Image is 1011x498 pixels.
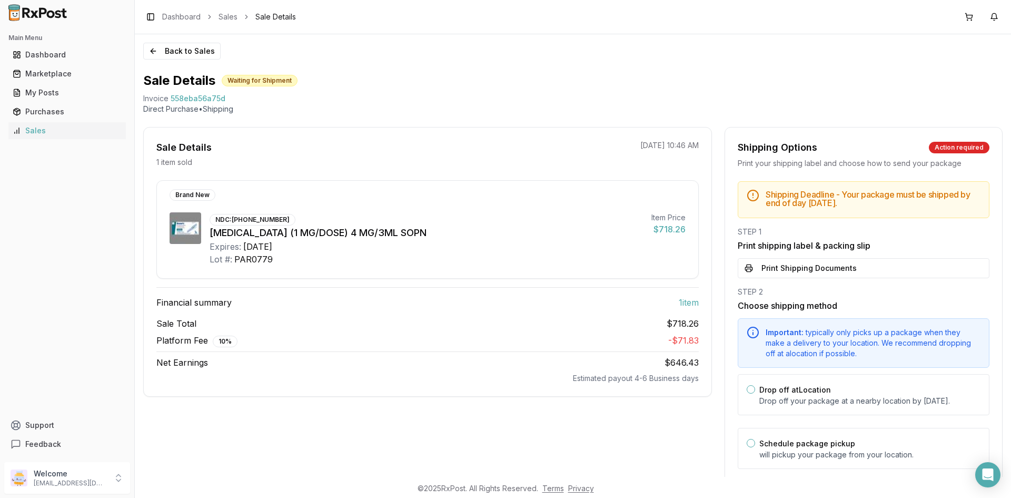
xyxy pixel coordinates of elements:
[679,296,699,309] span: 1 item
[738,158,989,169] div: Print your shipping label and choose how to send your package
[766,328,804,337] span: Important:
[759,450,980,460] p: will pickup your package from your location.
[4,122,130,139] button: Sales
[213,336,237,347] div: 10 %
[738,140,817,155] div: Shipping Options
[8,121,126,140] a: Sales
[4,416,130,435] button: Support
[8,102,126,121] a: Purchases
[210,226,643,240] div: [MEDICAL_DATA] (1 MG/DOSE) 4 MG/3ML SOPN
[222,75,298,86] div: Waiting for Shipment
[929,142,989,153] div: Action required
[738,239,989,252] h3: Print shipping label & packing slip
[568,484,594,493] a: Privacy
[210,253,232,266] div: Lot #:
[665,357,699,368] span: $646.43
[143,93,168,104] div: Invoice
[13,87,122,98] div: My Posts
[234,253,273,266] div: PAR0779
[25,439,61,450] span: Feedback
[4,65,130,82] button: Marketplace
[13,69,122,79] div: Marketplace
[143,43,221,60] button: Back to Sales
[156,334,237,347] span: Platform Fee
[766,327,980,359] div: typically only picks up a package when they make a delivery to your location. We recommend droppi...
[143,72,215,89] h1: Sale Details
[8,64,126,83] a: Marketplace
[759,439,855,448] label: Schedule package pickup
[738,258,989,278] button: Print Shipping Documents
[4,435,130,454] button: Feedback
[13,125,122,136] div: Sales
[162,12,201,22] a: Dashboard
[156,296,232,309] span: Financial summary
[34,479,107,487] p: [EMAIL_ADDRESS][DOMAIN_NAME]
[668,335,699,346] span: - $71.83
[170,212,201,244] img: Ozempic (1 MG/DOSE) 4 MG/3ML SOPN
[4,4,72,21] img: RxPost Logo
[170,189,215,201] div: Brand New
[4,46,130,63] button: Dashboard
[156,373,699,384] div: Estimated payout 4-6 Business days
[766,190,980,207] h5: Shipping Deadline - Your package must be shipped by end of day [DATE] .
[8,34,126,42] h2: Main Menu
[219,12,237,22] a: Sales
[640,140,699,151] p: [DATE] 10:46 AM
[738,227,989,237] div: STEP 1
[143,104,1003,114] p: Direct Purchase • Shipping
[210,214,295,226] div: NDC: [PHONE_NUMBER]
[4,103,130,120] button: Purchases
[13,106,122,117] div: Purchases
[156,157,192,168] p: 1 item sold
[738,299,989,312] h3: Choose shipping method
[11,470,27,486] img: User avatar
[210,240,241,253] div: Expires:
[759,385,831,394] label: Drop off at Location
[4,84,130,101] button: My Posts
[759,396,980,406] p: Drop off your package at a nearby location by [DATE] .
[651,223,686,236] div: $718.26
[651,212,686,223] div: Item Price
[667,317,699,330] span: $718.26
[542,484,564,493] a: Terms
[162,12,296,22] nav: breadcrumb
[34,468,107,479] p: Welcome
[243,240,272,253] div: [DATE]
[156,317,196,330] span: Sale Total
[171,93,225,104] span: 558eba56a75d
[255,12,296,22] span: Sale Details
[156,356,208,369] span: Net Earnings
[8,83,126,102] a: My Posts
[975,462,1000,487] div: Open Intercom Messenger
[13,50,122,60] div: Dashboard
[156,140,212,155] div: Sale Details
[738,287,989,297] div: STEP 2
[8,45,126,64] a: Dashboard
